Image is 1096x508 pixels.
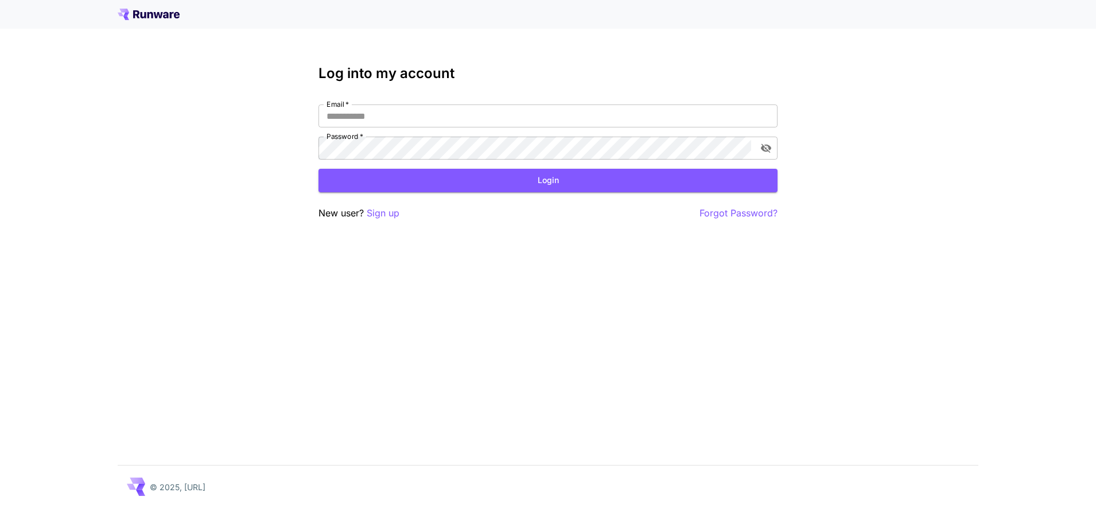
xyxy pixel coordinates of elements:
button: Sign up [367,206,399,220]
h3: Log into my account [318,65,778,82]
button: toggle password visibility [756,138,776,158]
label: Email [327,99,349,109]
button: Login [318,169,778,192]
p: © 2025, [URL] [150,481,205,493]
button: Forgot Password? [699,206,778,220]
p: New user? [318,206,399,220]
label: Password [327,131,363,141]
